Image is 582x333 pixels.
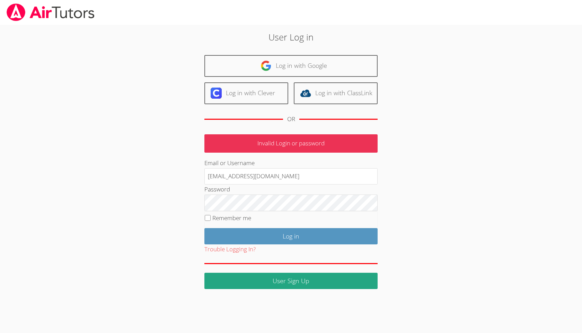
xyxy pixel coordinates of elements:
[204,185,230,193] label: Password
[204,273,378,289] a: User Sign Up
[211,88,222,99] img: clever-logo-6eab21bc6e7a338710f1a6ff85c0baf02591cd810cc4098c63d3a4b26e2feb20.svg
[212,214,251,222] label: Remember me
[294,82,378,104] a: Log in with ClassLink
[134,30,448,44] h2: User Log in
[6,3,95,21] img: airtutors_banner-c4298cdbf04f3fff15de1276eac7730deb9818008684d7c2e4769d2f7ddbe033.png
[204,82,288,104] a: Log in with Clever
[261,60,272,71] img: google-logo-50288ca7cdecda66e5e0955fdab243c47b7ad437acaf1139b6f446037453330a.svg
[204,159,255,167] label: Email or Username
[287,114,295,124] div: OR
[204,228,378,244] input: Log in
[204,134,378,153] p: Invalid Login or password
[204,244,256,254] button: Trouble Logging In?
[300,88,311,99] img: classlink-logo-d6bb404cc1216ec64c9a2012d9dc4662098be43eaf13dc465df04b49fa7ab582.svg
[204,55,378,77] a: Log in with Google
